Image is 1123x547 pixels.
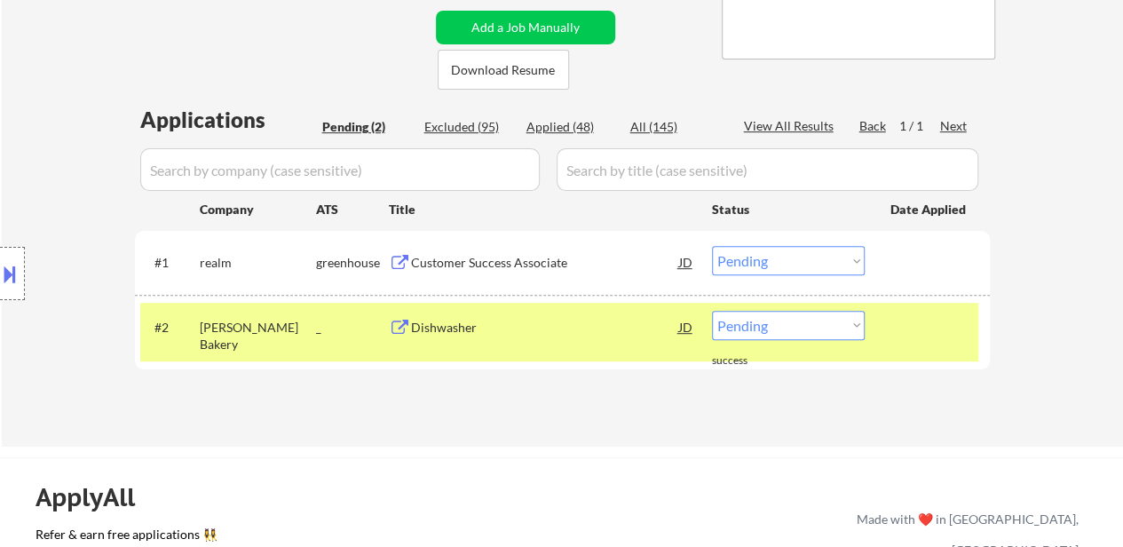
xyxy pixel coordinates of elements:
div: Customer Success Associate [411,254,679,272]
div: All (145) [630,118,719,136]
div: Date Applied [890,201,969,218]
input: Search by title (case sensitive) [557,148,978,191]
div: Status [712,193,865,225]
div: ApplyAll [36,482,155,512]
button: Download Resume [438,50,569,90]
div: JD [677,311,695,343]
div: View All Results [744,117,839,135]
div: _ [316,319,389,337]
div: Title [389,201,695,218]
input: Search by company (case sensitive) [140,148,540,191]
div: Back [859,117,888,135]
div: Next [940,117,969,135]
button: Add a Job Manually [436,11,615,44]
div: Dishwasher [411,319,679,337]
div: Pending (2) [322,118,411,136]
div: JD [677,246,695,278]
div: 1 / 1 [899,117,940,135]
div: greenhouse [316,254,389,272]
div: ATS [316,201,389,218]
a: Refer & earn free applications 👯‍♀️ [36,528,486,547]
div: Excluded (95) [424,118,513,136]
div: success [712,353,783,369]
div: Applied (48) [526,118,615,136]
